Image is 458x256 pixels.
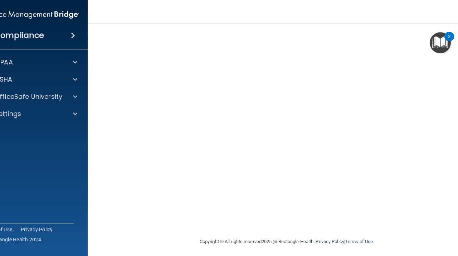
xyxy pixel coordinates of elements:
[448,37,450,46] div: 2
[316,239,344,244] a: Privacy Policy
[345,239,373,244] a: Terms of Use
[430,32,451,53] button: Open Resource Center, 2 new notifications
[334,205,449,234] iframe: Drift Widget Chat Controller
[156,230,417,253] div: Copyright © All rights reserved 2025 @ Rectangle Health | |
[21,226,53,233] a: Privacy Policy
